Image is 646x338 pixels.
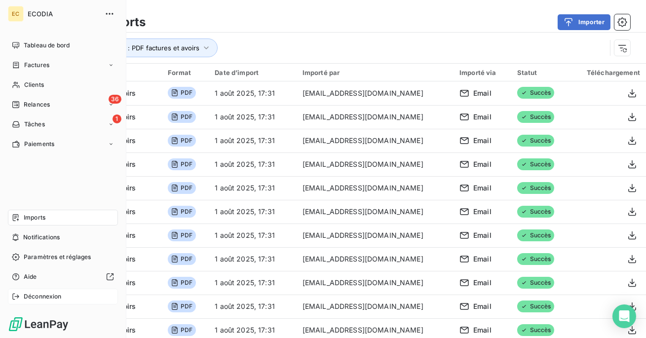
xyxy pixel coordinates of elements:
[297,129,454,152] td: [EMAIL_ADDRESS][DOMAIN_NAME]
[575,69,640,76] div: Téléchargement
[473,254,492,264] span: Email
[168,253,195,265] span: PDF
[209,105,296,129] td: 1 août 2025, 17:31
[24,213,45,222] span: Imports
[473,159,492,169] span: Email
[8,316,69,332] img: Logo LeanPay
[517,111,554,123] span: Succès
[8,77,118,93] a: Clients
[517,87,554,99] span: Succès
[473,325,492,335] span: Email
[24,272,37,281] span: Aide
[297,81,454,105] td: [EMAIL_ADDRESS][DOMAIN_NAME]
[473,301,492,311] span: Email
[473,136,492,146] span: Email
[473,88,492,98] span: Email
[303,69,448,76] div: Importé par
[473,183,492,193] span: Email
[168,182,195,194] span: PDF
[24,100,50,109] span: Relances
[84,44,199,52] span: Type d’import : PDF factures et avoirs
[168,277,195,289] span: PDF
[24,61,49,70] span: Factures
[209,200,296,224] td: 1 août 2025, 17:31
[24,140,54,149] span: Paiements
[8,6,24,22] div: EC
[215,69,290,76] div: Date d’import
[517,206,554,218] span: Succès
[24,253,91,262] span: Paramètres et réglages
[517,324,554,336] span: Succès
[109,95,121,104] span: 36
[517,158,554,170] span: Succès
[517,253,554,265] span: Succès
[28,10,99,18] span: ECODIA
[209,81,296,105] td: 1 août 2025, 17:31
[297,200,454,224] td: [EMAIL_ADDRESS][DOMAIN_NAME]
[8,210,118,225] a: Imports
[8,269,118,285] a: Aide
[168,206,195,218] span: PDF
[473,278,492,288] span: Email
[8,249,118,265] a: Paramètres et réglages
[8,97,118,113] a: 36Relances
[612,304,636,328] div: Open Intercom Messenger
[517,135,554,147] span: Succès
[297,224,454,247] td: [EMAIL_ADDRESS][DOMAIN_NAME]
[8,57,118,73] a: Factures
[168,69,203,76] div: Format
[209,295,296,318] td: 1 août 2025, 17:31
[297,152,454,176] td: [EMAIL_ADDRESS][DOMAIN_NAME]
[473,112,492,122] span: Email
[209,247,296,271] td: 1 août 2025, 17:31
[209,271,296,295] td: 1 août 2025, 17:31
[70,38,218,57] button: Type d’import : PDF factures et avoirs
[24,292,62,301] span: Déconnexion
[473,230,492,240] span: Email
[8,116,118,132] a: 1Tâches
[23,233,60,242] span: Notifications
[168,135,195,147] span: PDF
[297,271,454,295] td: [EMAIL_ADDRESS][DOMAIN_NAME]
[517,300,554,312] span: Succès
[168,111,195,123] span: PDF
[168,158,195,170] span: PDF
[209,129,296,152] td: 1 août 2025, 17:31
[168,229,195,241] span: PDF
[517,277,554,289] span: Succès
[297,105,454,129] td: [EMAIL_ADDRESS][DOMAIN_NAME]
[517,229,554,241] span: Succès
[209,152,296,176] td: 1 août 2025, 17:31
[517,182,554,194] span: Succès
[8,38,118,53] a: Tableau de bord
[113,114,121,123] span: 1
[558,14,610,30] button: Importer
[297,176,454,200] td: [EMAIL_ADDRESS][DOMAIN_NAME]
[168,300,195,312] span: PDF
[168,87,195,99] span: PDF
[459,69,505,76] div: Importé via
[297,295,454,318] td: [EMAIL_ADDRESS][DOMAIN_NAME]
[8,136,118,152] a: Paiements
[297,247,454,271] td: [EMAIL_ADDRESS][DOMAIN_NAME]
[517,69,563,76] div: Statut
[473,207,492,217] span: Email
[24,120,45,129] span: Tâches
[209,224,296,247] td: 1 août 2025, 17:31
[24,41,70,50] span: Tableau de bord
[24,80,44,89] span: Clients
[209,176,296,200] td: 1 août 2025, 17:31
[168,324,195,336] span: PDF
